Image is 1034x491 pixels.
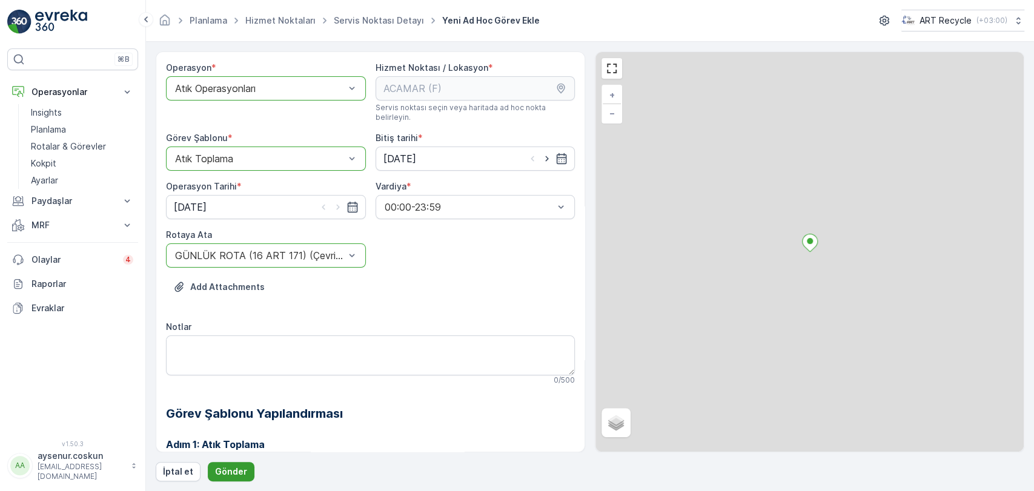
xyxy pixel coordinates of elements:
p: [EMAIL_ADDRESS][DOMAIN_NAME] [38,462,125,481]
div: AA [10,456,30,475]
a: Ayarlar [26,172,138,189]
span: Servis noktası seçin veya haritada ad hoc nokta belirleyin. [376,103,575,122]
button: İptal et [156,462,201,481]
label: Operasyon Tarihi [166,181,237,191]
p: Kokpit [31,157,56,170]
p: Planlama [31,124,66,136]
a: Olaylar4 [7,248,138,272]
h3: Adım 1: Atık Toplama [166,437,575,452]
p: ART Recycle [920,15,972,27]
a: Raporlar [7,272,138,296]
button: Paydaşlar [7,189,138,213]
input: ACAMAR (F) [376,76,575,101]
label: Notlar [166,321,191,332]
input: dd/mm/yyyy [166,195,366,219]
button: MRF [7,213,138,237]
img: image_23.png [901,14,915,27]
p: Add Attachments [190,281,265,293]
a: Rotalar & Görevler [26,138,138,155]
a: Planlama [26,121,138,138]
button: ART Recycle(+03:00) [901,10,1024,31]
p: 0 / 500 [554,375,575,385]
p: Evraklar [31,302,133,314]
p: aysenur.coskun [38,450,125,462]
span: Yeni Ad Hoc Görev Ekle [440,15,542,27]
p: Operasyonlar [31,86,114,98]
a: Yakınlaştır [603,86,621,104]
span: + [609,90,615,100]
p: ( +03:00 ) [976,16,1007,25]
p: 4 [125,255,131,265]
a: View Fullscreen [603,59,621,77]
a: Layers [603,409,629,436]
button: Operasyonlar [7,80,138,104]
a: Hizmet Noktaları [245,15,316,25]
label: Hizmet Noktası / Lokasyon [376,62,488,73]
label: Bitiş tarihi [376,133,418,143]
p: Ayarlar [31,174,58,186]
p: MRF [31,219,114,231]
label: Rotaya Ata [166,229,212,240]
button: Dosya Yükle [166,277,272,297]
a: Kokpit [26,155,138,172]
button: AAaysenur.coskun[EMAIL_ADDRESS][DOMAIN_NAME] [7,450,138,481]
a: Ana Sayfa [158,18,171,28]
span: v 1.50.3 [7,440,138,447]
p: Insights [31,107,62,119]
a: Insights [26,104,138,121]
p: Gönder [215,466,247,478]
img: logo [7,10,31,34]
img: logo_light-DOdMpM7g.png [35,10,87,34]
p: İptal et [163,466,193,478]
input: dd/mm/yyyy [376,147,575,171]
button: Gönder [208,462,254,481]
p: Rotalar & Görevler [31,140,106,153]
label: Vardiya [376,181,406,191]
label: Görev Şablonu [166,133,228,143]
h2: Görev Şablonu Yapılandırması [166,404,575,423]
a: Planlama [190,15,227,25]
p: Raporlar [31,278,133,290]
label: Operasyon [166,62,211,73]
a: Servis Noktası Detayı [334,15,424,25]
p: ⌘B [118,54,130,64]
a: Uzaklaştır [603,104,621,122]
a: Evraklar [7,296,138,320]
p: Paydaşlar [31,195,114,207]
p: Olaylar [31,254,116,266]
span: − [609,108,615,118]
